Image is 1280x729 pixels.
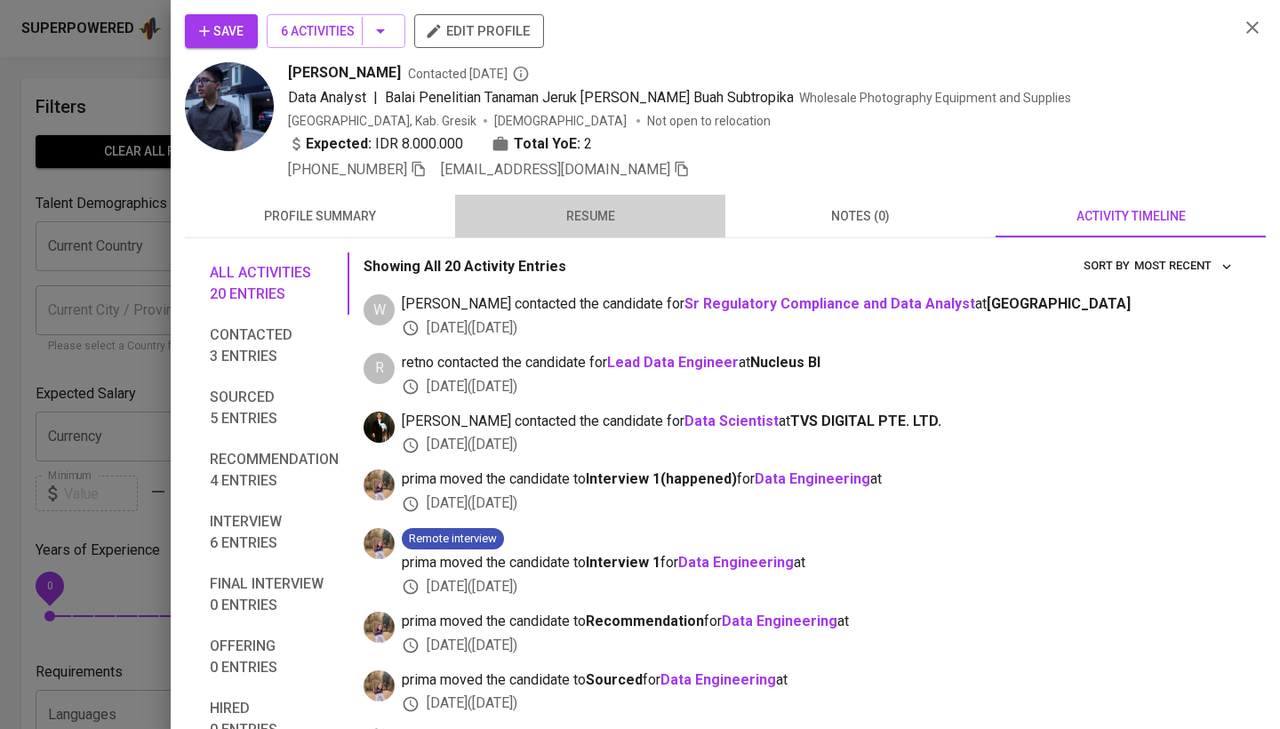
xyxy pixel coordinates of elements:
[790,413,941,429] span: TVS DIGITAL PTE. LTD.
[364,528,395,559] img: rizki.primadhany@glints.com
[364,294,395,325] div: W
[466,205,715,228] span: resume
[750,354,820,371] span: Nucleus BI
[364,412,395,443] img: ridlo@glints.com
[678,554,794,571] a: Data Engineering
[428,20,530,43] span: edit profile
[408,65,530,83] span: Contacted [DATE]
[210,636,339,678] span: Offering 0 entries
[402,612,1237,632] span: prima moved the candidate to for at
[364,469,395,501] img: rizki.primadhany@glints.com
[402,412,1237,432] span: [PERSON_NAME] contacted the candidate for at
[586,554,660,571] b: Interview 1
[185,14,258,48] button: Save
[1130,252,1237,280] button: sort by
[584,133,592,155] span: 2
[210,449,339,492] span: Recommendation 4 entries
[364,353,395,384] div: R
[267,14,405,48] button: 6 Activities
[402,435,1237,455] div: [DATE] ( [DATE] )
[288,62,401,84] span: [PERSON_NAME]
[402,377,1237,397] div: [DATE] ( [DATE] )
[385,89,794,106] span: Balai Penelitian Tanaman Jeruk [PERSON_NAME] Buah Subtropika
[402,294,1237,315] span: [PERSON_NAME] contacted the candidate for at
[722,613,837,629] a: Data Engineering
[402,636,1237,656] div: [DATE] ( [DATE] )
[402,353,1237,373] span: retno contacted the candidate for at
[441,161,670,178] span: [EMAIL_ADDRESS][DOMAIN_NAME]
[684,413,779,429] a: Data Scientist
[196,205,444,228] span: profile summary
[364,612,395,643] img: rizki.primadhany@glints.com
[402,670,1237,691] span: prima moved the candidate to for at
[281,20,391,43] span: 6 Activities
[364,670,395,701] img: rizki.primadhany@glints.com
[185,62,274,151] img: 6cbe6cacde68c3e8c274d4e34b143742.jpg
[402,693,1237,714] div: [DATE] ( [DATE] )
[364,256,566,277] p: Showing All 20 Activity Entries
[684,295,975,312] a: Sr Regulatory Compliance and Data Analyst
[402,577,1237,597] div: [DATE] ( [DATE] )
[288,133,463,155] div: IDR 8.000.000
[1006,205,1255,228] span: activity timeline
[402,553,1237,573] span: prima moved the candidate to for at
[288,89,366,106] span: Data Analyst
[586,470,737,487] b: Interview 1 ( happened )
[736,205,985,228] span: notes (0)
[210,511,339,554] span: Interview 6 entries
[1084,259,1130,272] span: sort by
[987,295,1131,312] span: [GEOGRAPHIC_DATA]
[512,65,530,83] svg: By Batam recruiter
[288,112,476,130] div: [GEOGRAPHIC_DATA], Kab. Gresik
[647,112,771,130] p: Not open to relocation
[210,573,339,616] span: Final interview 0 entries
[799,91,1071,105] span: Wholesale Photography Equipment and Supplies
[586,671,643,688] b: Sourced
[494,112,629,130] span: [DEMOGRAPHIC_DATA]
[607,354,739,371] a: Lead Data Engineer
[306,133,372,155] b: Expected:
[402,469,1237,490] span: prima moved the candidate to for at
[1134,256,1233,276] span: Most Recent
[586,613,704,629] b: Recommendation
[414,23,544,37] a: edit profile
[660,671,776,688] a: Data Engineering
[402,493,1237,514] div: [DATE] ( [DATE] )
[210,387,339,429] span: Sourced 5 entries
[210,262,339,305] span: All activities 20 entries
[514,133,580,155] b: Total YoE:
[373,87,378,108] span: |
[210,324,339,367] span: Contacted 3 entries
[199,20,244,43] span: Save
[288,161,407,178] span: [PHONE_NUMBER]
[402,318,1237,339] div: [DATE] ( [DATE] )
[755,470,870,487] a: Data Engineering
[414,14,544,48] button: edit profile
[402,531,504,548] span: Remote interview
